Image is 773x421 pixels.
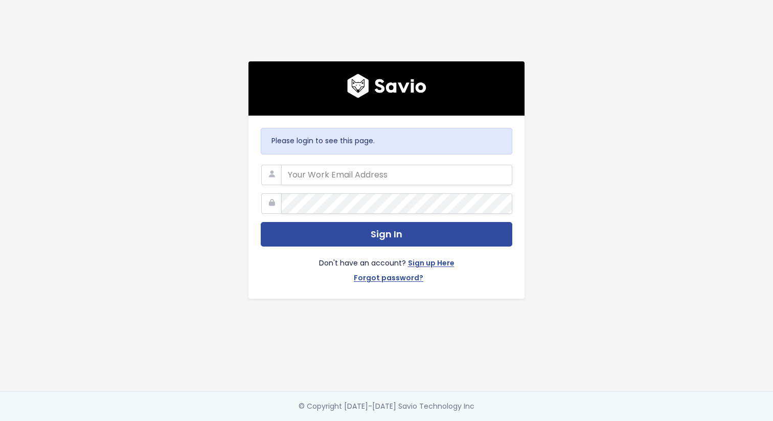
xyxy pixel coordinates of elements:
a: Forgot password? [354,272,423,286]
input: Your Work Email Address [281,165,512,185]
button: Sign In [261,222,512,247]
div: © Copyright [DATE]-[DATE] Savio Technology Inc [299,400,474,413]
img: logo600x187.a314fd40982d.png [347,74,426,98]
div: Don't have an account? [261,247,512,286]
a: Sign up Here [408,257,454,272]
p: Please login to see this page. [271,135,502,147]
